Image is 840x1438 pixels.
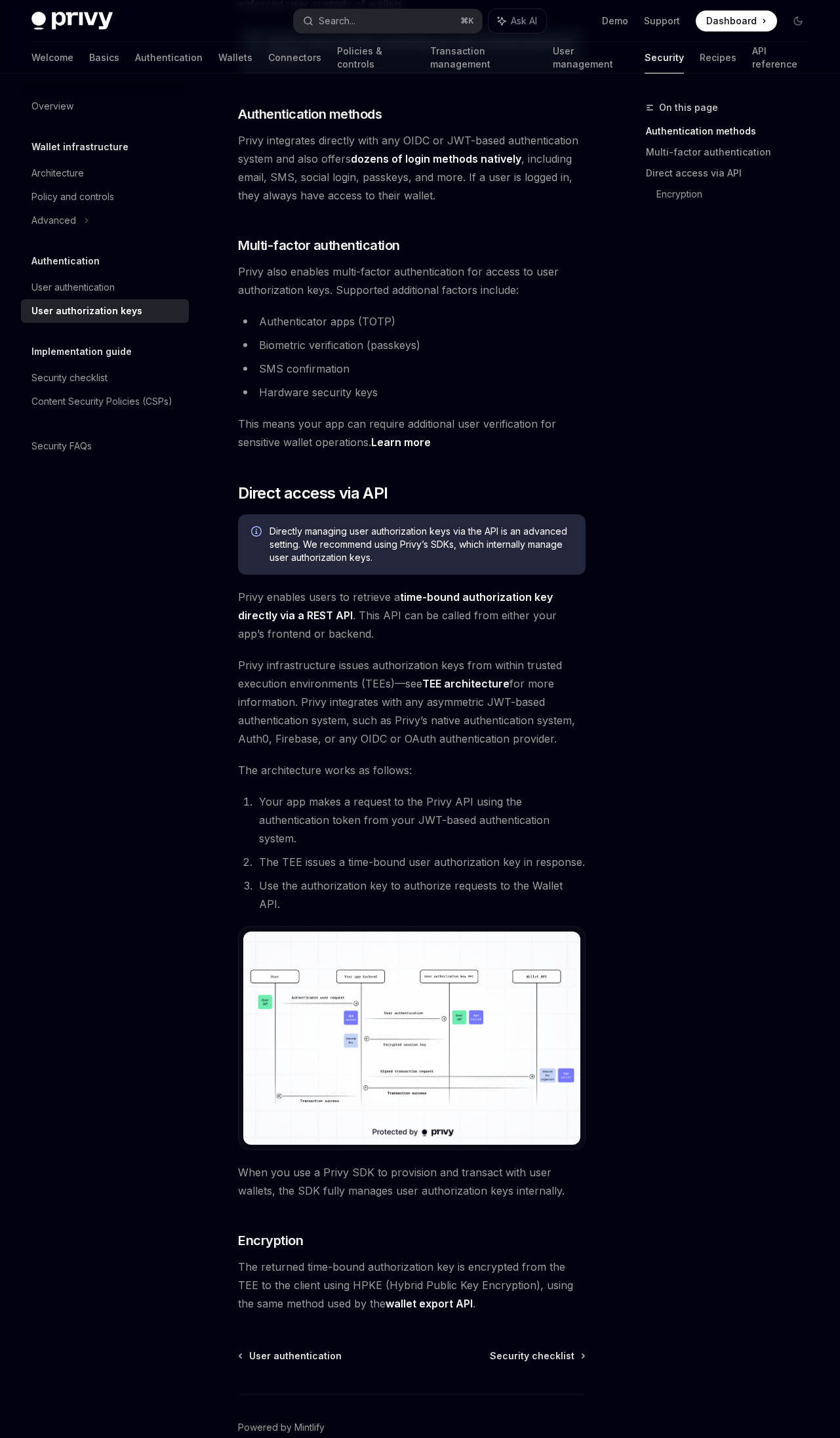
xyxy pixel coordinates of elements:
[218,42,252,73] a: Wallets
[21,276,189,299] a: User authentication
[21,434,189,458] a: Security FAQs
[553,42,629,73] a: User management
[337,42,414,73] a: Policies & controls
[238,105,382,123] span: Authentication methods
[268,42,321,73] a: Connectors
[238,656,586,748] span: Privy infrastructure issues authorization keys from within trusted execution environments (TEEs)—...
[21,161,189,185] a: Architecture
[659,100,718,115] span: On this page
[646,142,819,163] a: Multi-factor authentication
[31,279,115,295] div: User authentication
[238,383,586,401] li: Hardware security keys
[31,253,100,269] h5: Authentication
[21,94,189,118] a: Overview
[31,165,84,181] div: Architecture
[490,1349,574,1363] span: Security checklist
[238,1258,586,1313] span: The returned time-bound authorization key is encrypted from the TEE to the client using HPKE (Hyb...
[31,344,132,359] h5: Implementation guide
[135,42,203,73] a: Authentication
[238,131,586,205] span: Privy integrates directly with any OIDC or JWT-based authentication system and also offers , incl...
[644,14,680,28] a: Support
[255,876,586,913] li: Use the authorization key to authorize requests to the Wallet API.
[89,42,119,73] a: Basics
[319,13,355,29] div: Search...
[351,152,521,166] a: dozens of login methods natively
[430,42,537,73] a: Transaction management
[422,677,510,691] a: TEE architecture
[238,312,586,331] li: Authenticator apps (TOTP)
[31,370,108,386] div: Security checklist
[490,1349,584,1363] a: Security checklist
[243,932,580,1145] img: Server-side user authorization keys
[238,1421,325,1434] a: Powered by Mintlify
[238,588,586,643] span: Privy enables users to retrieve a . This API can be called from either your app’s frontend or bac...
[238,761,586,779] span: The architecture works as follows:
[21,366,189,390] a: Security checklist
[645,42,684,73] a: Security
[31,12,113,30] img: dark logo
[646,163,819,184] a: Direct access via API
[238,415,586,451] span: This means your app can require additional user verification for sensitive wallet operations.
[696,10,777,31] a: Dashboard
[752,42,809,73] a: API reference
[386,1297,473,1311] a: wallet export API
[788,10,809,31] button: Toggle dark mode
[31,394,172,409] div: Content Security Policies (CSPs)
[249,1349,342,1363] span: User authentication
[31,98,73,114] div: Overview
[251,526,264,539] svg: Info
[31,189,114,205] div: Policy and controls
[21,299,189,323] a: User authorization keys
[706,14,757,28] span: Dashboard
[460,16,474,26] span: ⌘ K
[238,1163,586,1200] span: When you use a Privy SDK to provision and transact with user wallets, the SDK fully manages user ...
[238,236,400,255] span: Multi-factor authentication
[255,853,586,871] li: The TEE issues a time-bound user authorization key in response.
[31,213,76,228] div: Advanced
[31,42,73,73] a: Welcome
[371,436,431,449] a: Learn more
[238,262,586,299] span: Privy also enables multi-factor authentication for access to user authorization keys. Supported a...
[238,1231,303,1250] span: Encryption
[238,483,388,504] span: Direct access via API
[602,14,628,28] a: Demo
[238,359,586,378] li: SMS confirmation
[31,139,129,155] h5: Wallet infrastructure
[270,525,572,564] span: Directly managing user authorization keys via the API is an advanced setting. We recommend using ...
[31,438,92,454] div: Security FAQs
[239,1349,342,1363] a: User authentication
[294,9,481,33] button: Search...⌘K
[21,390,189,413] a: Content Security Policies (CSPs)
[255,792,586,848] li: Your app makes a request to the Privy API using the authentication token from your JWT-based auth...
[238,336,586,354] li: Biometric verification (passkeys)
[656,184,819,205] a: Encryption
[489,9,546,33] button: Ask AI
[511,14,537,28] span: Ask AI
[700,42,736,73] a: Recipes
[31,303,142,319] div: User authorization keys
[646,121,819,142] a: Authentication methods
[21,185,189,209] a: Policy and controls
